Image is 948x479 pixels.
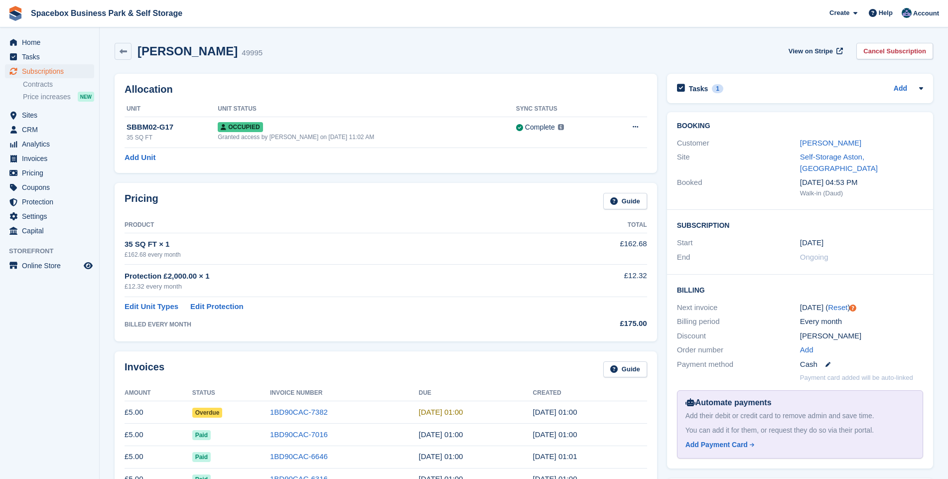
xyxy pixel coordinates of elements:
div: Add Payment Card [685,440,748,450]
div: Start [677,237,800,249]
th: Sync Status [516,101,607,117]
time: 2024-09-13 00:00:00 UTC [800,237,823,249]
a: Edit Protection [190,301,244,313]
th: Amount [125,385,192,401]
span: Pricing [22,166,82,180]
span: Paid [192,430,211,440]
a: Guide [603,193,647,209]
div: Add their debit or credit card to remove admin and save time. [685,411,915,421]
p: Payment card added will be auto-linked [800,373,913,383]
img: Daud [902,8,912,18]
div: Cash [800,359,923,370]
h2: Tasks [689,84,708,93]
a: menu [5,123,94,137]
th: Due [419,385,533,401]
a: menu [5,166,94,180]
td: £5.00 [125,401,192,424]
div: Billing period [677,316,800,327]
span: Sites [22,108,82,122]
time: 2025-08-13 00:00:10 UTC [533,408,577,416]
div: Discount [677,330,800,342]
span: Subscriptions [22,64,82,78]
div: Customer [677,138,800,149]
div: [DATE] 04:53 PM [800,177,923,188]
div: [DATE] ( ) [800,302,923,314]
span: Account [913,8,939,18]
span: Online Store [22,259,82,273]
div: 1 [712,84,723,93]
div: Every month [800,316,923,327]
div: £162.68 every month [125,250,550,259]
div: NEW [78,92,94,102]
div: Next invoice [677,302,800,314]
div: Granted access by [PERSON_NAME] on [DATE] 11:02 AM [218,133,516,142]
a: menu [5,209,94,223]
div: Automate payments [685,397,915,409]
a: Reset [828,303,847,312]
time: 2025-06-13 00:01:00 UTC [533,452,577,461]
div: £175.00 [550,318,647,329]
time: 2025-06-14 00:00:00 UTC [419,452,463,461]
span: Ongoing [800,253,828,261]
div: Booked [677,177,800,198]
h2: Pricing [125,193,158,209]
a: 1BD90CAC-6646 [270,452,328,461]
img: stora-icon-8386f47178a22dfd0bd8f6a31ec36ba5ce8667c1dd55bd0f319d3a0aa187defe.svg [8,6,23,21]
a: menu [5,224,94,238]
time: 2025-07-13 00:00:34 UTC [533,430,577,439]
a: Add [800,344,813,356]
span: Protection [22,195,82,209]
a: Self-Storage Aston, [GEOGRAPHIC_DATA] [800,153,878,172]
a: Edit Unit Types [125,301,178,313]
a: menu [5,152,94,165]
img: icon-info-grey-7440780725fd019a000dd9b08b2336e03edf1995a4989e88bcd33f0948082b44.svg [558,124,564,130]
span: View on Stripe [789,46,833,56]
a: menu [5,108,94,122]
a: Add [894,83,907,95]
a: Price increases NEW [23,91,94,102]
div: £12.32 every month [125,282,550,292]
div: Walk-in (Daud) [800,188,923,198]
h2: Booking [677,122,923,130]
span: Invoices [22,152,82,165]
td: £162.68 [550,233,647,264]
time: 2025-08-14 00:00:00 UTC [419,408,463,416]
a: View on Stripe [785,43,845,59]
a: menu [5,195,94,209]
a: menu [5,259,94,273]
th: Unit [125,101,218,117]
span: Price increases [23,92,71,102]
div: You can add it for them, or request they do so via their portal. [685,425,915,436]
th: Product [125,217,550,233]
span: CRM [22,123,82,137]
span: Settings [22,209,82,223]
h2: Subscription [677,220,923,230]
h2: Billing [677,285,923,295]
div: 35 SQ FT [127,133,218,142]
span: Home [22,35,82,49]
a: [PERSON_NAME] [800,139,861,147]
a: Preview store [82,260,94,272]
h2: Allocation [125,84,647,95]
th: Status [192,385,270,401]
span: Create [829,8,849,18]
div: SBBM02-G17 [127,122,218,133]
div: Protection £2,000.00 × 1 [125,271,550,282]
td: £12.32 [550,265,647,297]
div: Complete [525,122,555,133]
div: Site [677,152,800,174]
a: Spacebox Business Park & Self Storage [27,5,186,21]
span: Tasks [22,50,82,64]
div: Order number [677,344,800,356]
a: Add Unit [125,152,155,163]
a: Guide [603,361,647,378]
a: menu [5,50,94,64]
a: Cancel Subscription [856,43,933,59]
th: Created [533,385,647,401]
a: menu [5,180,94,194]
h2: [PERSON_NAME] [137,44,238,58]
span: Overdue [192,408,223,418]
div: 49995 [242,47,263,59]
span: Storefront [9,246,99,256]
a: menu [5,137,94,151]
